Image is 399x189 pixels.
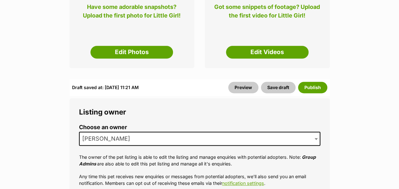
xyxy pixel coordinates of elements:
p: The owner of the pet listing is able to edit the listing and manage enquiries with potential adop... [79,154,320,167]
a: Edit Photos [90,46,173,59]
a: notification settings [222,180,264,186]
span: Listing owner [79,108,126,116]
span: Tara Barnwell [80,134,136,143]
a: Edit Videos [226,46,309,59]
p: Got some snippets of footage? Upload the first video for Little Girl! [214,3,320,24]
button: Publish [298,82,327,93]
a: Preview [228,82,258,93]
p: Have some adorable snapshots? Upload the first photo for Little Girl! [79,3,185,24]
button: Save draft [261,82,296,93]
label: Choose an owner [79,124,320,131]
em: Group Admins [79,154,316,166]
div: Draft saved at: [DATE] 11:21 AM [72,82,139,93]
p: Any time this pet receives new enquiries or messages from potential adopters, we'll also send you... [79,173,320,187]
span: Tara Barnwell [79,132,320,146]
